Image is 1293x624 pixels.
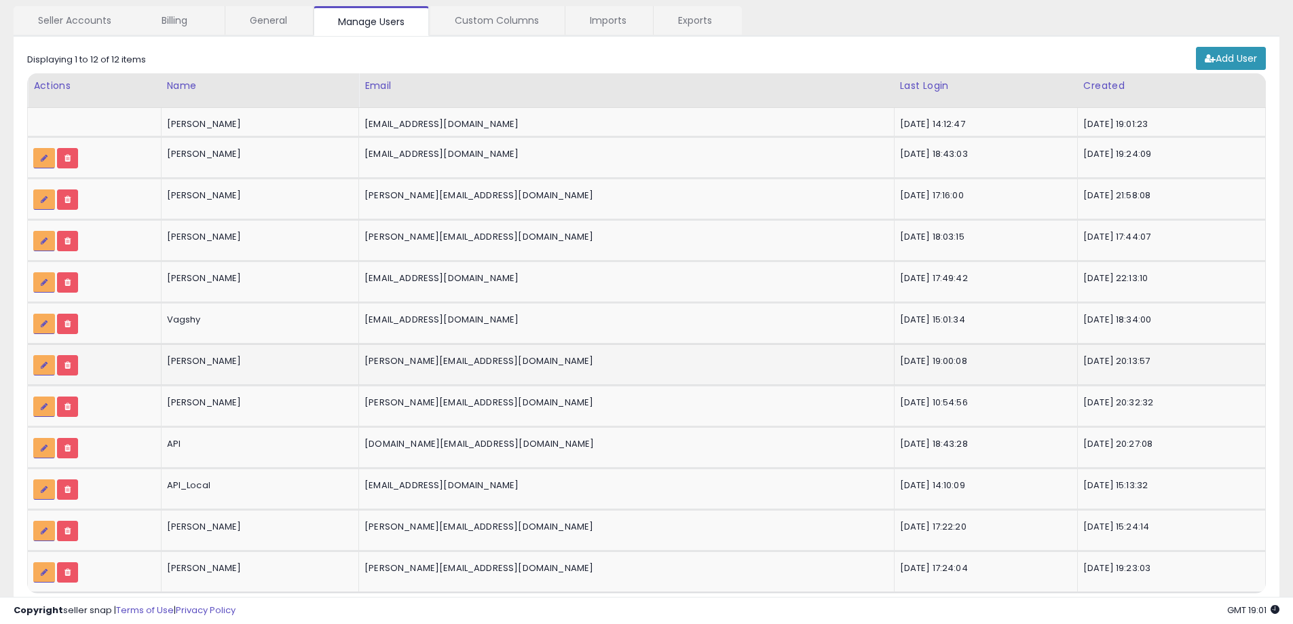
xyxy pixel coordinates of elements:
[14,6,136,35] a: Seller Accounts
[900,314,1067,326] div: [DATE] 15:01:34
[14,604,63,617] strong: Copyright
[176,604,236,617] a: Privacy Policy
[14,604,236,617] div: seller snap | |
[116,604,174,617] a: Terms of Use
[565,6,652,35] a: Imports
[900,479,1067,492] div: [DATE] 14:10:09
[1083,438,1255,450] div: [DATE] 20:27:08
[364,562,883,574] div: [PERSON_NAME][EMAIL_ADDRESS][DOMAIN_NAME]
[900,562,1067,574] div: [DATE] 17:24:04
[1083,562,1255,574] div: [DATE] 19:23:03
[364,314,883,326] div: [EMAIL_ADDRESS][DOMAIN_NAME]
[430,6,563,35] a: Custom Columns
[225,6,312,35] a: General
[167,148,349,160] div: [PERSON_NAME]
[364,189,883,202] div: [PERSON_NAME][EMAIL_ADDRESS][DOMAIN_NAME]
[1083,479,1255,492] div: [DATE] 15:13:32
[167,79,354,93] div: Name
[364,438,883,450] div: [DOMAIN_NAME][EMAIL_ADDRESS][DOMAIN_NAME]
[900,118,1067,130] div: [DATE] 14:12:47
[1083,189,1255,202] div: [DATE] 21:58:08
[364,272,883,285] div: [EMAIL_ADDRESS][DOMAIN_NAME]
[167,272,349,285] div: [PERSON_NAME]
[167,355,349,367] div: [PERSON_NAME]
[1083,79,1260,93] div: Created
[167,438,349,450] div: API
[1083,118,1255,130] div: [DATE] 19:01:23
[167,521,349,533] div: [PERSON_NAME]
[364,355,883,367] div: [PERSON_NAME][EMAIL_ADDRESS][DOMAIN_NAME]
[900,521,1067,533] div: [DATE] 17:22:20
[137,6,223,35] a: Billing
[900,189,1067,202] div: [DATE] 17:16:00
[1083,148,1255,160] div: [DATE] 19:24:09
[1083,231,1255,243] div: [DATE] 17:44:07
[364,79,888,93] div: Email
[167,479,349,492] div: API_Local
[33,79,155,93] div: Actions
[900,438,1067,450] div: [DATE] 18:43:28
[654,6,741,35] a: Exports
[364,148,883,160] div: [EMAIL_ADDRESS][DOMAIN_NAME]
[27,54,146,67] div: Displaying 1 to 12 of 12 items
[1227,604,1279,617] span: 2025-08-14 19:01 GMT
[900,272,1067,285] div: [DATE] 17:49:42
[1196,47,1266,70] a: Add User
[364,397,883,409] div: [PERSON_NAME][EMAIL_ADDRESS][DOMAIN_NAME]
[364,521,883,533] div: [PERSON_NAME][EMAIL_ADDRESS][DOMAIN_NAME]
[364,479,883,492] div: [EMAIL_ADDRESS][DOMAIN_NAME]
[1083,397,1255,409] div: [DATE] 20:32:32
[1083,355,1255,367] div: [DATE] 20:13:57
[167,189,349,202] div: [PERSON_NAME]
[900,148,1067,160] div: [DATE] 18:43:03
[900,355,1067,367] div: [DATE] 19:00:08
[1083,314,1255,326] div: [DATE] 18:34:00
[314,6,429,36] a: Manage Users
[167,231,349,243] div: [PERSON_NAME]
[364,231,883,243] div: [PERSON_NAME][EMAIL_ADDRESS][DOMAIN_NAME]
[900,397,1067,409] div: [DATE] 10:54:56
[900,79,1072,93] div: Last Login
[167,562,349,574] div: [PERSON_NAME]
[900,231,1067,243] div: [DATE] 18:03:15
[1083,521,1255,533] div: [DATE] 15:24:14
[167,118,349,130] div: [PERSON_NAME]
[167,314,349,326] div: Vagshy
[364,118,883,130] div: [EMAIL_ADDRESS][DOMAIN_NAME]
[1083,272,1255,285] div: [DATE] 22:13:10
[167,397,349,409] div: [PERSON_NAME]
